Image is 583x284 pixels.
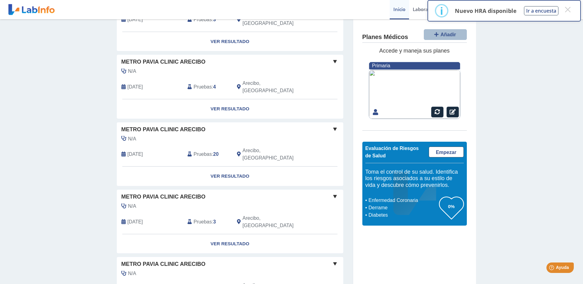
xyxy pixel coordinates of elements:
[117,234,343,254] a: Ver Resultado
[121,260,206,268] span: Metro Pavia Clinic Arecibo
[424,29,467,40] button: Añadir
[128,83,143,91] span: 2024-12-12
[183,12,232,27] div: :
[439,203,464,210] h3: 0%
[194,218,212,226] span: Pruebas
[121,125,206,134] span: Metro Pavia Clinic Arecibo
[213,17,216,22] b: 3
[367,204,439,211] li: Derrame
[213,152,219,157] b: 20
[128,68,136,75] span: N/A
[128,151,143,158] span: 2024-08-22
[562,4,573,15] button: Close this dialog
[242,215,310,229] span: Arecibo, PR
[128,203,136,210] span: N/A
[372,63,390,68] span: Primaria
[213,84,216,89] b: 4
[242,80,310,94] span: Arecibo, PR
[194,83,212,91] span: Pruebas
[440,32,456,37] span: Añadir
[528,260,576,277] iframe: Help widget launcher
[121,58,206,66] span: Metro Pavia Clinic Arecibo
[117,167,343,186] a: Ver Resultado
[455,7,517,14] p: Nuevo HRA disponible
[213,219,216,224] b: 3
[128,218,143,226] span: 2023-11-13
[117,32,343,51] a: Ver Resultado
[128,270,136,277] span: N/A
[524,6,558,15] button: Ir a encuesta
[365,169,464,189] h5: Toma el control de su salud. Identifica los riesgos asociados a su estilo de vida y descubre cómo...
[128,16,143,23] span: 2025-01-13
[362,34,408,41] h4: Planes Médicos
[367,197,439,204] li: Enfermedad Coronaria
[183,80,232,94] div: :
[242,147,310,162] span: Arecibo, PR
[440,5,443,16] div: i
[365,146,419,158] span: Evaluación de Riesgos de Salud
[429,147,464,157] a: Empezar
[194,151,212,158] span: Pruebas
[194,16,212,23] span: Pruebas
[436,150,456,155] span: Empezar
[367,211,439,219] li: Diabetes
[242,12,310,27] span: Arecibo, PR
[117,99,343,119] a: Ver Resultado
[379,48,450,54] span: Accede y maneja sus planes
[128,135,136,143] span: N/A
[183,147,232,162] div: :
[121,193,206,201] span: Metro Pavia Clinic Arecibo
[183,215,232,229] div: :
